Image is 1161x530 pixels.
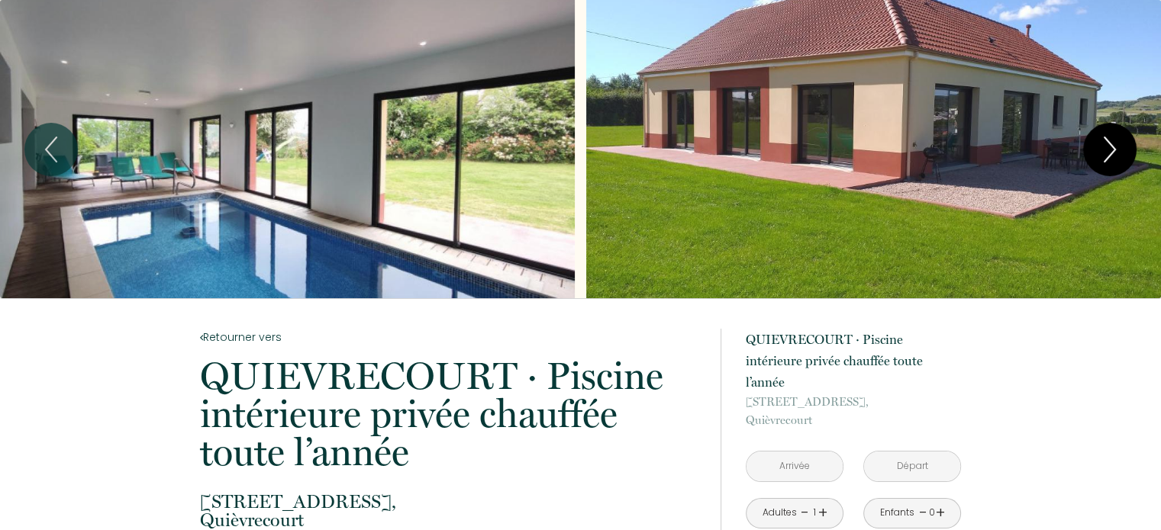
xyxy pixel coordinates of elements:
[1083,123,1137,176] button: Next
[762,506,796,520] div: Adultes
[747,451,843,481] input: Arrivée
[928,506,936,520] div: 0
[818,501,827,525] a: +
[200,329,701,345] a: Retourner vers
[24,123,78,176] button: Previous
[200,493,701,529] p: Quièvrecourt
[746,329,961,393] p: QUIEVRECOURT · Piscine intérieure privée chauffée toute l’année
[864,451,960,481] input: Départ
[200,493,701,511] span: [STREET_ADDRESS],
[936,501,945,525] a: +
[801,501,809,525] a: -
[918,501,927,525] a: -
[880,506,914,520] div: Enfants
[746,393,961,411] span: [STREET_ADDRESS],
[811,506,818,520] div: 1
[200,357,701,471] p: QUIEVRECOURT · Piscine intérieure privée chauffée toute l’année
[746,393,961,429] p: Quièvrecourt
